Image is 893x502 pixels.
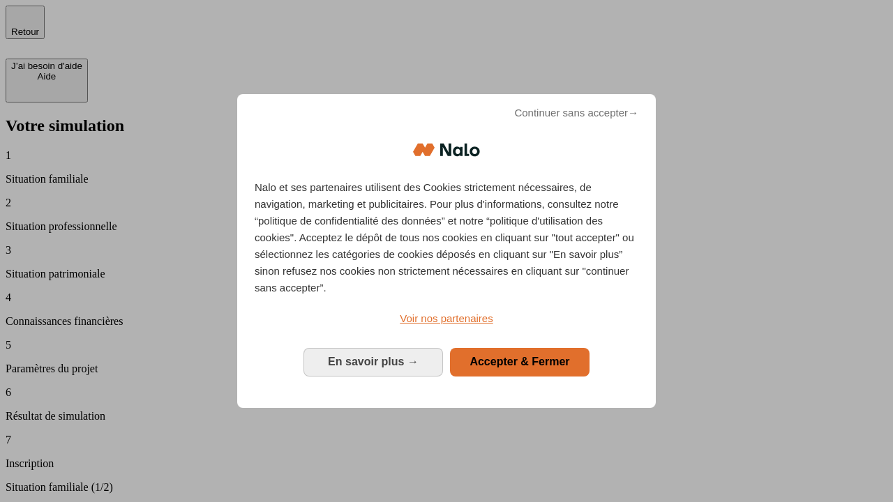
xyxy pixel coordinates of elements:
[470,356,569,367] span: Accepter & Fermer
[255,179,638,296] p: Nalo et ses partenaires utilisent des Cookies strictement nécessaires, de navigation, marketing e...
[237,94,656,407] div: Bienvenue chez Nalo Gestion du consentement
[303,348,443,376] button: En savoir plus: Configurer vos consentements
[450,348,590,376] button: Accepter & Fermer: Accepter notre traitement des données et fermer
[255,310,638,327] a: Voir nos partenaires
[328,356,419,367] span: En savoir plus →
[413,129,480,171] img: Logo
[514,105,638,121] span: Continuer sans accepter→
[400,312,493,324] span: Voir nos partenaires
